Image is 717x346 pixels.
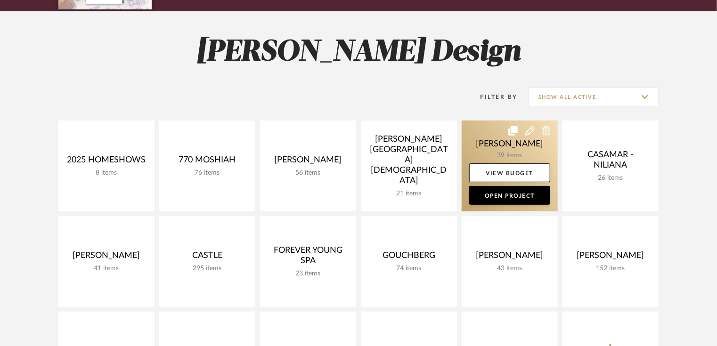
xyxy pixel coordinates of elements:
div: 76 items [167,169,248,177]
div: 2025 HOMESHOWS [66,155,147,169]
div: 295 items [167,265,248,273]
div: Filter By [468,92,518,102]
div: [PERSON_NAME] [268,155,349,169]
div: 770 MOSHIAH [167,155,248,169]
div: CASAMAR - NILIANA [570,150,651,174]
div: [PERSON_NAME][GEOGRAPHIC_DATA][DEMOGRAPHIC_DATA] [368,134,449,190]
a: View Budget [469,163,550,182]
div: CASTLE [167,250,248,265]
div: 152 items [570,265,651,273]
div: FOREVER YOUNG SPA [268,245,349,270]
div: [PERSON_NAME] [469,250,550,265]
div: 74 items [368,265,449,273]
div: 43 items [469,265,550,273]
div: [PERSON_NAME] [570,250,651,265]
div: [PERSON_NAME] [66,250,147,265]
h2: [PERSON_NAME] Design [19,35,698,70]
div: 26 items [570,174,651,182]
div: 8 items [66,169,147,177]
div: 21 items [368,190,449,198]
div: GOUCHBERG [368,250,449,265]
div: 56 items [268,169,349,177]
a: Open Project [469,186,550,205]
div: 41 items [66,265,147,273]
div: 23 items [268,270,349,278]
